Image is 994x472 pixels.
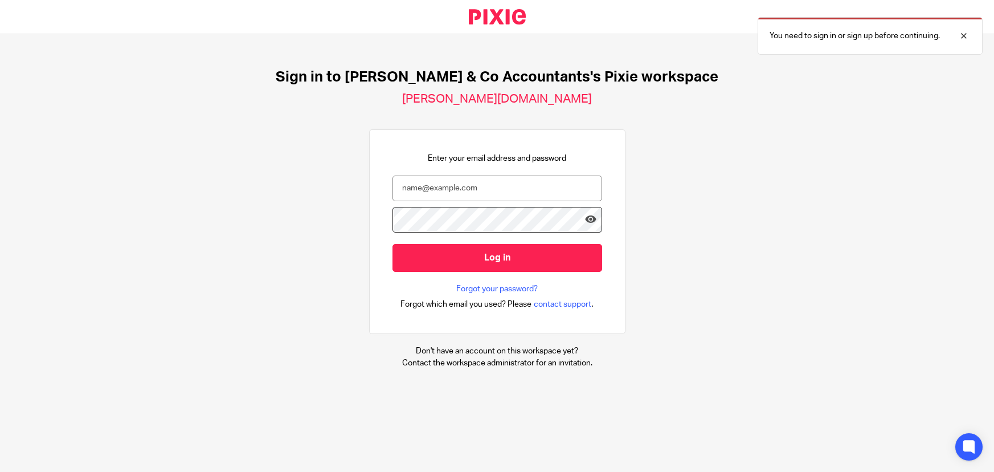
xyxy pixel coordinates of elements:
input: name@example.com [392,176,602,201]
p: Don't have an account on this workspace yet? [402,345,592,357]
h2: [PERSON_NAME][DOMAIN_NAME] [402,92,592,107]
div: . [400,298,594,311]
span: contact support [534,299,591,310]
a: Forgot your password? [456,283,538,295]
span: Forgot which email you used? Please [400,299,531,310]
p: You need to sign in or sign up before continuing. [770,30,940,42]
h1: Sign in to [PERSON_NAME] & Co Accountants's Pixie workspace [276,68,718,86]
input: Log in [392,244,602,272]
p: Contact the workspace administrator for an invitation. [402,357,592,369]
p: Enter your email address and password [428,153,566,164]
